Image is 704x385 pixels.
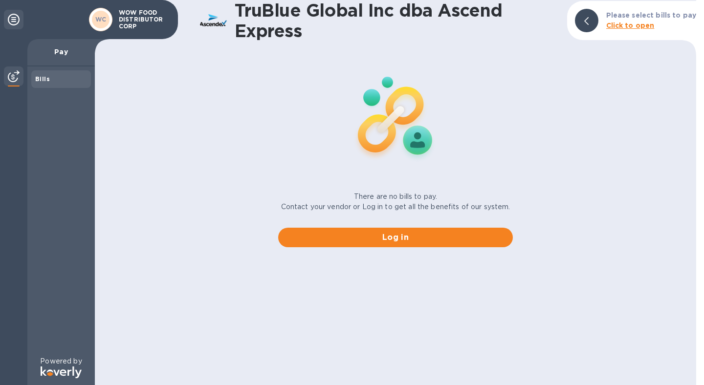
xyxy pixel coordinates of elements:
[35,75,50,83] b: Bills
[41,366,82,378] img: Logo
[95,16,107,23] b: WC
[40,356,82,366] p: Powered by
[35,47,87,57] p: Pay
[281,192,510,212] p: There are no bills to pay. Contact your vendor or Log in to get all the benefits of our system.
[119,9,168,30] p: WOW FOOD DISTRIBUTOR CORP
[606,11,696,19] b: Please select bills to pay
[278,228,513,247] button: Log in
[286,232,505,243] span: Log in
[606,21,655,29] b: Click to open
